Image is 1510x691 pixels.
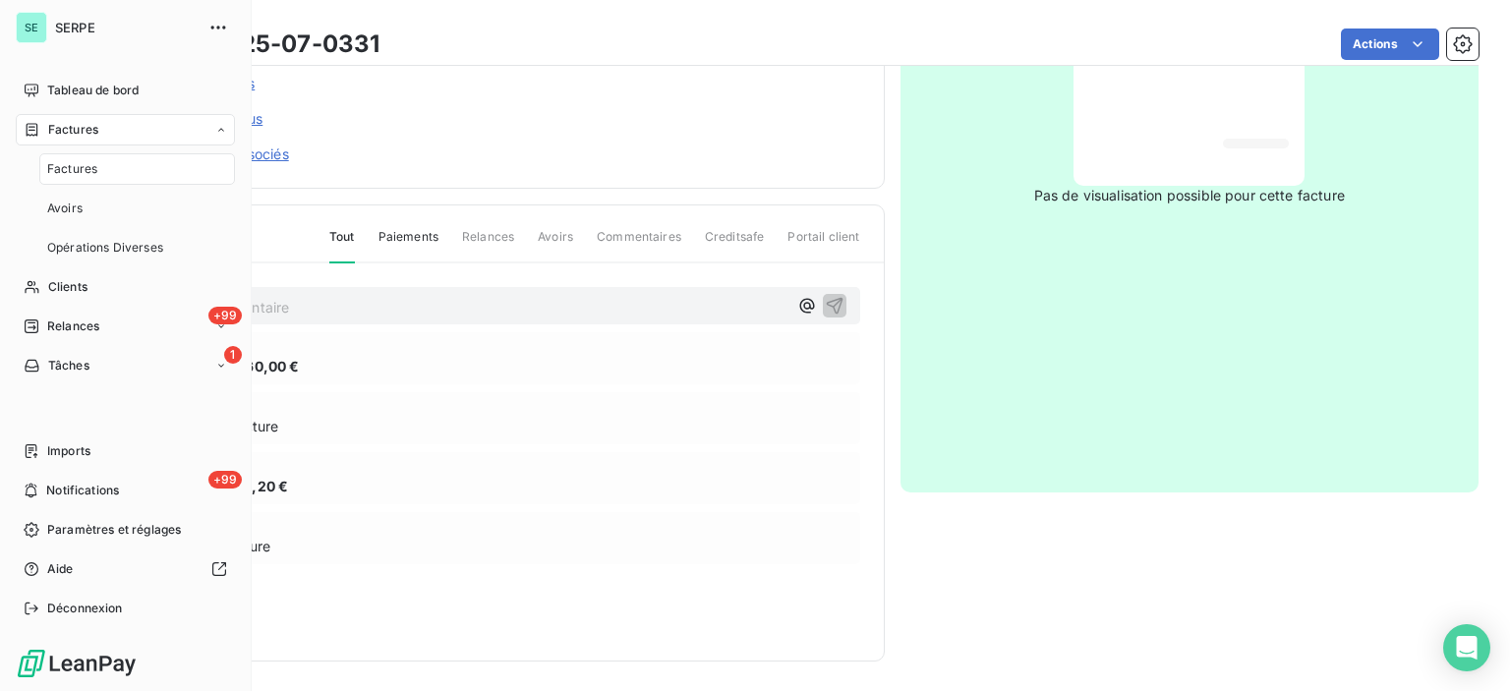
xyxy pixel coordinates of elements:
[538,228,573,261] span: Avoirs
[378,228,438,261] span: Paiements
[597,228,681,261] span: Commentaires
[47,239,163,257] span: Opérations Diverses
[208,471,242,489] span: +99
[46,482,119,499] span: Notifications
[462,228,514,261] span: Relances
[1034,186,1345,205] span: Pas de visualisation possible pour cette facture
[48,357,89,374] span: Tâches
[47,317,99,335] span: Relances
[1443,624,1490,671] div: Open Intercom Messenger
[47,600,123,617] span: Déconnexion
[47,200,83,217] span: Avoirs
[48,278,87,296] span: Clients
[47,560,74,578] span: Aide
[47,82,139,99] span: Tableau de bord
[225,356,300,376] span: 2 760,00 €
[705,228,765,261] span: Creditsafe
[329,228,355,263] span: Tout
[47,442,90,460] span: Imports
[208,307,242,324] span: +99
[55,20,197,35] span: SERPE
[16,648,138,679] img: Logo LeanPay
[184,27,379,62] h3: 34E-25-07-0331
[47,521,181,539] span: Paramètres et réglages
[47,160,97,178] span: Factures
[787,228,859,261] span: Portail client
[16,553,235,585] a: Aide
[224,346,242,364] span: 1
[48,121,98,139] span: Factures
[225,476,288,496] span: 583,20 €
[1341,29,1439,60] button: Actions
[16,12,47,43] div: SE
